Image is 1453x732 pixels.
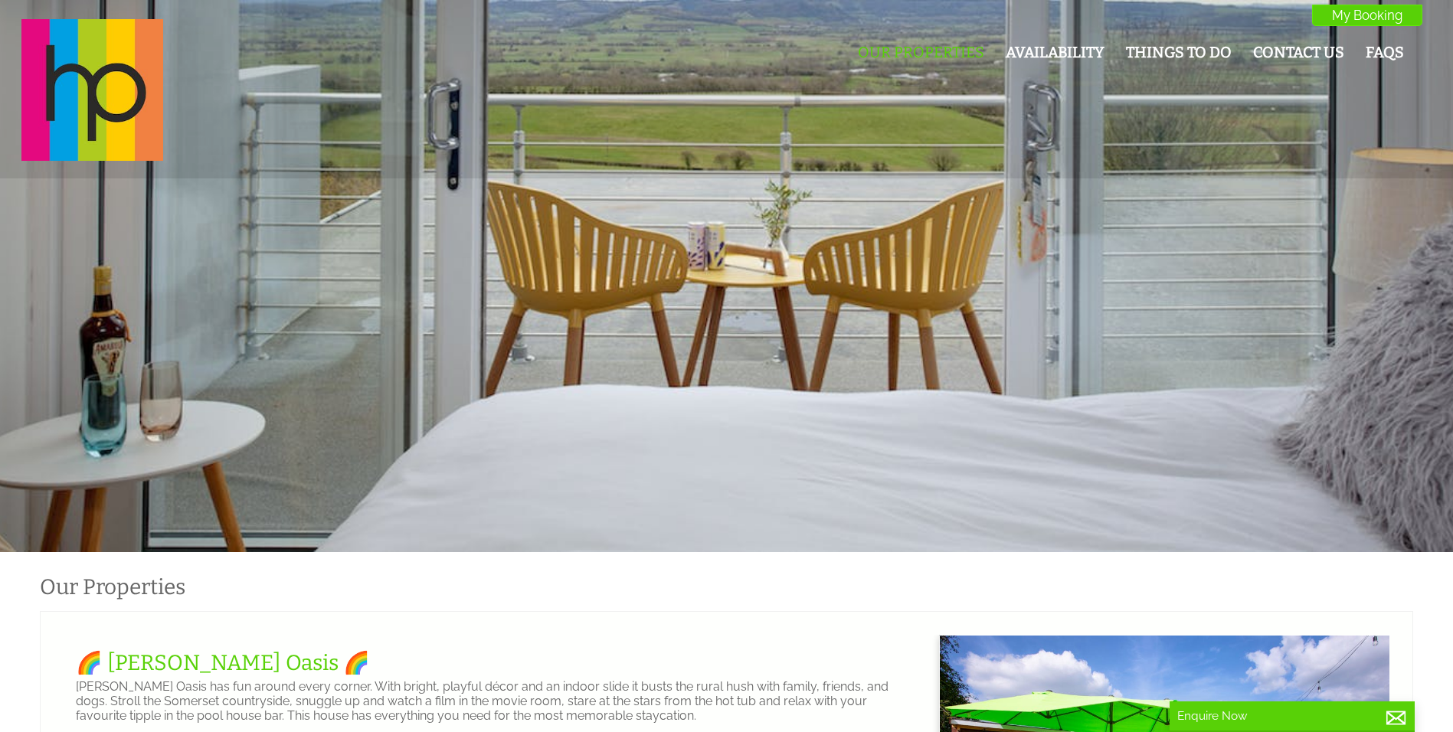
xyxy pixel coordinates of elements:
h1: Our Properties [40,574,932,600]
a: Things To Do [1126,44,1232,61]
img: Halula Properties [21,19,163,161]
p: Enquire Now [1177,709,1407,723]
a: Our Properties [858,44,984,61]
p: [PERSON_NAME] Oasis has fun around every corner. With bright, playful décor and an indoor slide i... [76,679,913,723]
a: FAQs [1366,44,1404,61]
a: My Booking [1312,5,1422,26]
a: Contact Us [1253,44,1344,61]
a: Availability [1006,44,1104,61]
a: 🌈 [PERSON_NAME] Oasis 🌈 [76,650,370,675]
